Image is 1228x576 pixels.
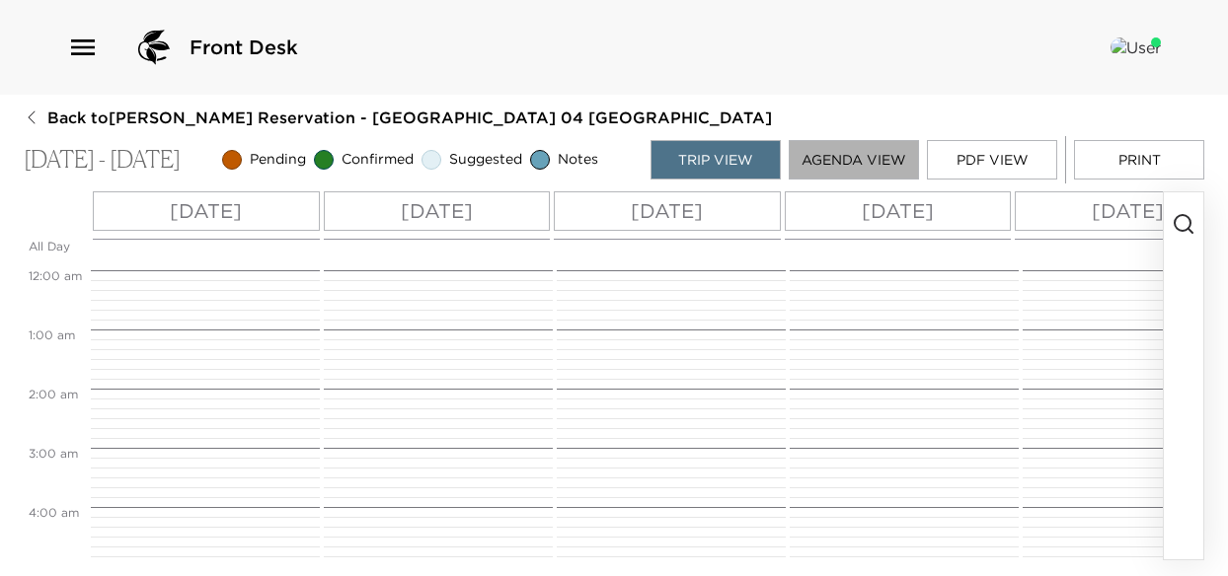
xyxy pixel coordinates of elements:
[324,191,551,231] button: [DATE]
[47,107,772,128] span: Back to [PERSON_NAME] Reservation - [GEOGRAPHIC_DATA] 04 [GEOGRAPHIC_DATA]
[651,140,781,180] button: Trip View
[24,146,181,175] p: [DATE] - [DATE]
[927,140,1057,180] button: PDF View
[24,387,83,401] span: 2:00 AM
[785,191,1012,231] button: [DATE]
[250,150,306,170] span: Pending
[449,150,522,170] span: Suggested
[24,327,80,342] span: 1:00 AM
[24,505,84,520] span: 4:00 AM
[29,239,86,255] p: All Day
[1074,140,1204,180] button: Print
[170,196,242,226] p: [DATE]
[24,268,87,283] span: 12:00 AM
[190,34,298,61] span: Front Desk
[24,107,772,128] button: Back to[PERSON_NAME] Reservation - [GEOGRAPHIC_DATA] 04 [GEOGRAPHIC_DATA]
[130,24,178,71] img: logo
[342,150,414,170] span: Confirmed
[401,196,473,226] p: [DATE]
[631,196,703,226] p: [DATE]
[862,196,934,226] p: [DATE]
[1092,196,1164,226] p: [DATE]
[558,150,598,170] span: Notes
[554,191,781,231] button: [DATE]
[93,191,320,231] button: [DATE]
[24,446,83,461] span: 3:00 AM
[789,140,919,180] button: Agenda View
[1111,37,1161,57] img: User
